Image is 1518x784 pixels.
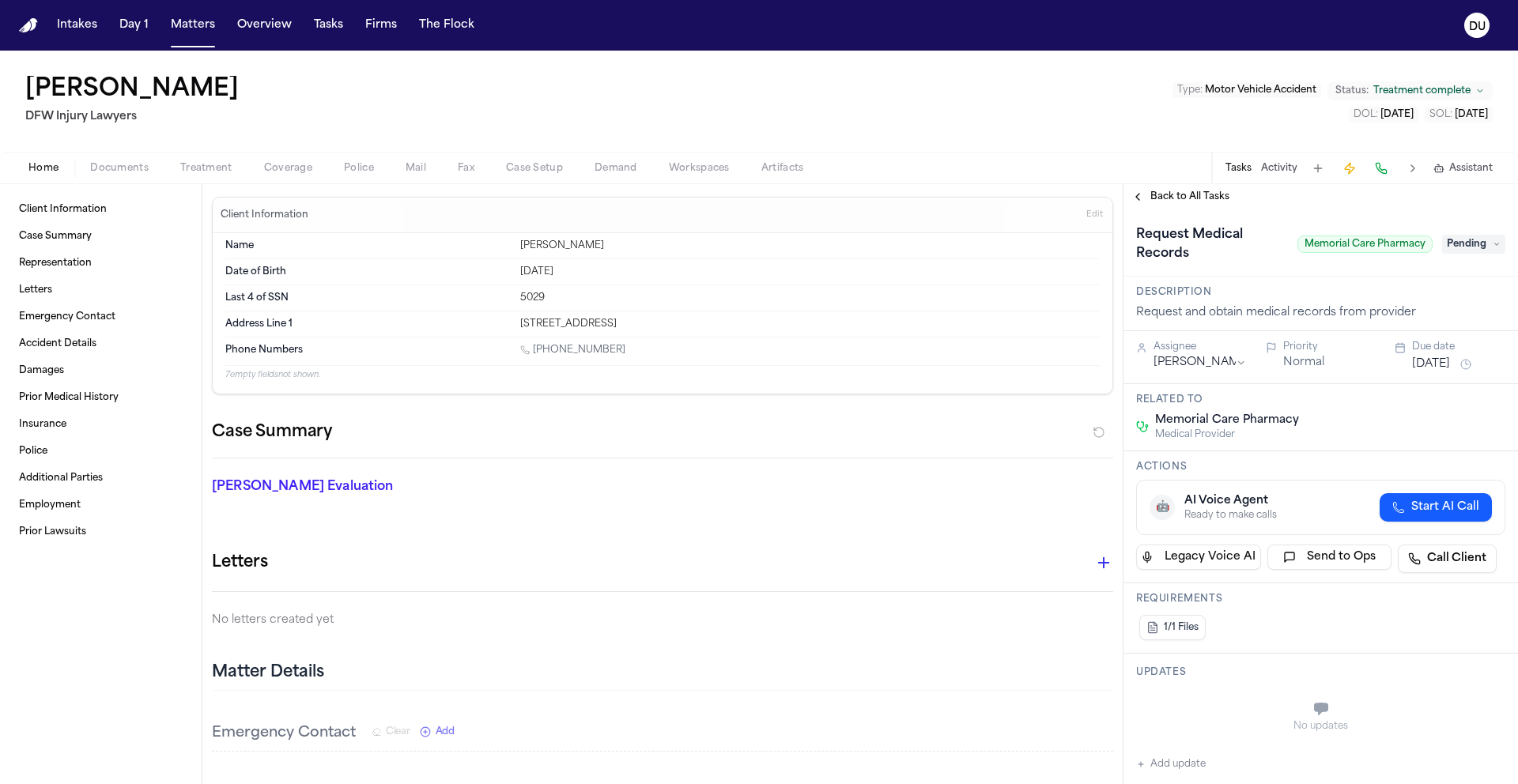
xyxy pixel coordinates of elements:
a: Firms [359,11,403,40]
text: DU [1469,21,1486,32]
button: Back to All Tasks [1123,190,1237,203]
a: Case Summary [13,224,189,249]
h3: Updates [1136,666,1505,679]
span: SOL : [1429,110,1452,119]
div: No updates [1136,720,1505,733]
button: Tasks [308,11,349,40]
button: Day 1 [113,11,155,40]
span: Police [19,445,47,458]
p: 7 empty fields not shown. [225,369,1100,381]
button: Intakes [51,11,104,40]
span: Fax [458,162,474,175]
span: Insurance [19,418,66,431]
div: AI Voice Agent [1184,493,1277,509]
div: [STREET_ADDRESS] [520,318,1100,330]
button: Change status from Treatment complete [1327,81,1493,100]
h2: Case Summary [212,420,332,445]
button: Send to Ops [1267,545,1392,570]
span: Edit [1086,209,1103,220]
span: [DATE] [1380,110,1414,119]
button: Edit [1082,202,1108,228]
a: Prior Lawsuits [13,519,189,545]
button: Clear Emergency Contact [372,726,410,738]
div: Priority [1283,341,1376,353]
span: Memorial Care Pharmacy [1155,413,1299,428]
span: Medical Provider [1155,428,1299,441]
a: Call Client [1398,545,1497,573]
span: Type : [1177,85,1203,95]
button: Snooze task [1456,355,1475,374]
span: Additional Parties [19,472,103,484]
div: [DATE] [520,266,1100,278]
h1: Letters [212,550,268,575]
dt: Date of Birth [225,266,511,278]
button: Legacy Voice AI [1136,545,1261,570]
button: Overview [231,11,298,40]
button: Edit SOL: 2027-06-13 [1425,107,1493,122]
button: Activity [1261,162,1297,175]
span: DOL : [1354,110,1378,119]
button: 1/1 Files [1139,615,1206,640]
img: Finch Logo [19,18,38,33]
span: Client Information [19,203,107,216]
h1: [PERSON_NAME] [25,76,239,104]
span: Artifacts [761,162,804,175]
button: Normal [1283,355,1324,371]
button: Matters [164,11,221,40]
div: Ready to make calls [1184,509,1277,522]
span: Workspaces [669,162,730,175]
button: Start AI Call [1380,493,1492,522]
p: [PERSON_NAME] Evaluation [212,477,500,496]
span: Start AI Call [1411,499,1479,515]
span: Clear [386,726,410,738]
span: Documents [90,162,149,175]
span: Motor Vehicle Accident [1205,85,1316,95]
h3: Actions [1136,461,1505,473]
dt: Last 4 of SSN [225,292,511,304]
span: Phone Numbers [225,344,303,356]
a: Police [13,439,189,464]
div: [PERSON_NAME] [520,239,1100,252]
h3: Related to [1136,394,1505,406]
span: 1/1 Files [1164,621,1199,634]
button: Edit Type: Motor Vehicle Accident [1172,82,1321,98]
span: Mail [406,162,426,175]
button: Create Immediate Task [1339,157,1361,179]
button: Add update [1136,755,1206,774]
span: Prior Lawsuits [19,526,86,538]
button: Add Task [1307,157,1329,179]
a: Letters [13,277,189,303]
dt: Address Line 1 [225,318,511,330]
a: Damages [13,358,189,383]
a: Additional Parties [13,465,189,491]
span: Damages [19,364,64,377]
span: Add [436,726,455,738]
span: Pending [1442,235,1505,254]
span: Home [28,162,59,175]
dt: Name [225,239,511,252]
a: Client Information [13,197,189,222]
a: Accident Details [13,331,189,356]
span: Coverage [264,162,312,175]
h3: Client Information [217,209,312,221]
span: Accident Details [19,337,96,350]
span: Case Setup [506,162,563,175]
span: Treatment complete [1373,85,1471,97]
h3: Description [1136,286,1505,299]
div: Assignee [1154,341,1247,353]
button: Tasks [1225,162,1252,175]
span: 🤖 [1156,499,1169,515]
a: Call 1 (972) 803-2845 [520,344,625,356]
button: Add New [420,726,455,738]
span: Status: [1335,85,1369,97]
button: [DATE] [1412,356,1450,372]
button: Edit matter name [25,76,239,104]
span: Back to All Tasks [1150,190,1229,203]
span: Demand [595,162,637,175]
h3: Emergency Contact [212,722,356,744]
span: Emergency Contact [19,311,115,323]
a: Representation [13,251,189,276]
